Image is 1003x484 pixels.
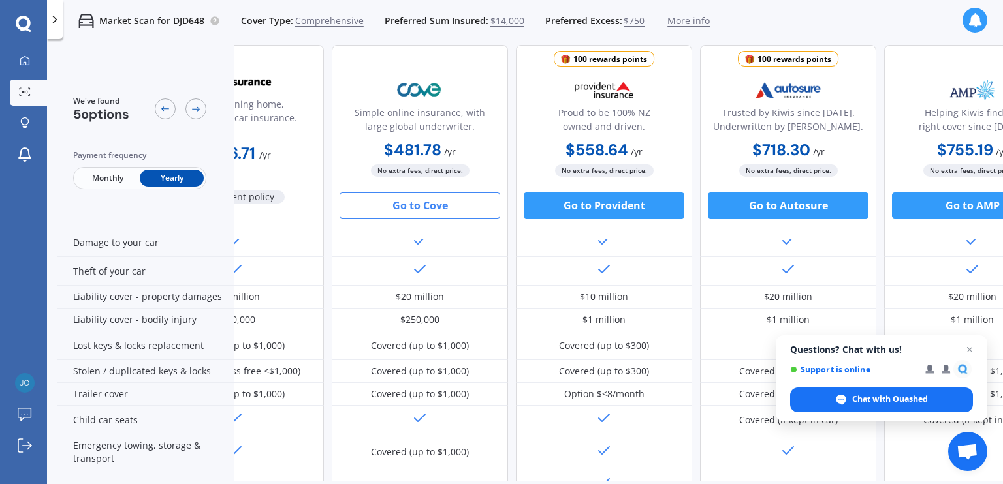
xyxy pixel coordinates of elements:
div: Covered (if kept in car) [739,414,838,427]
span: Monthly [76,170,140,187]
div: Child car seats [57,406,234,434]
span: / yr [444,145,456,158]
div: 100 rewards points [573,53,647,66]
p: Market Scan for DJD648 [99,14,204,27]
div: $10 million [580,290,628,303]
div: $20 million [212,290,260,303]
span: Preferred Excess: [545,14,622,27]
div: Covered (up to $300) [559,339,649,352]
span: No extra fees, direct price. [739,164,838,177]
div: 100 rewards points [757,53,831,66]
img: points [561,55,570,64]
div: Covered (up to $1,000) [187,339,285,352]
b: $558.64 [565,140,628,160]
div: Liability cover - property damages [57,286,234,309]
div: Covered (up to $1,000) [187,387,285,401]
button: Go to Provident [524,192,684,219]
div: Covered (excess free <$1,000) [171,365,300,378]
div: Lost keys & locks replacement [57,331,234,360]
div: Proud to be 100% NZ owned and driven. [527,106,681,138]
span: / yr [631,145,643,158]
div: Covered (up to $1,000) [371,365,469,378]
div: $1 million [582,313,626,326]
img: Autosure.webp [745,74,831,106]
div: $250,000 [400,313,439,326]
span: My current policy [187,190,285,204]
a: Open chat [948,432,987,471]
b: $755.19 [937,140,993,160]
img: Cove.webp [377,74,463,106]
div: Covered (up to $1,000) [371,387,469,401]
div: Covered (up to $1,000) [371,339,469,352]
div: $20 million [764,290,812,303]
span: We've found [73,95,129,107]
b: $718.30 [752,140,810,160]
span: $14,000 [490,14,524,27]
span: Preferred Sum Insured: [385,14,488,27]
div: Covered (up to $1,000) [739,365,837,378]
span: Questions? Chat with us! [790,344,973,355]
span: / yr [813,145,825,158]
img: AA.webp [193,65,279,98]
button: Go to Cove [340,192,500,219]
div: $20 million [948,290,996,303]
div: $250,000 [216,313,255,326]
div: Emergency towing, storage & transport [57,434,234,470]
button: Go to Autosure [708,192,868,219]
b: $481.78 [384,140,441,160]
img: Provident.png [561,74,647,106]
div: Payment frequency [73,149,206,162]
div: $1 million [767,313,810,326]
span: Support is online [790,365,916,374]
div: Stolen / duplicated keys & locks [57,360,234,383]
img: car.f15378c7a67c060ca3f3.svg [78,13,94,29]
div: Liability cover - bodily injury [57,309,234,331]
div: Trailer cover [57,383,234,406]
div: Simple online insurance, with large global underwriter. [343,106,497,138]
span: No extra fees, direct price. [371,164,470,177]
span: More info [667,14,710,27]
div: $20 million [396,290,444,303]
img: points [745,55,754,64]
span: 5 options [73,106,129,123]
div: Theft of your car [57,257,234,286]
div: Damage to your car [57,228,234,257]
div: Trusted by Kiwis since [DATE]. Underwritten by [PERSON_NAME]. [711,106,865,138]
span: Chat with Quashed [790,387,973,412]
div: Covered (up to $1,000) [371,446,469,459]
span: Chat with Quashed [852,393,928,405]
div: Option $<8/month [564,387,645,401]
span: Comprehensive [295,14,364,27]
div: Award-winning home, contents and car insurance. [159,97,313,130]
div: Covered (up to $1,000) [739,387,837,401]
img: 4b692ea688ebf6801e204b978dfee60b [15,373,35,393]
span: Cover Type: [241,14,293,27]
span: $750 [624,14,645,27]
div: $1 million [951,313,994,326]
span: No extra fees, direct price. [555,164,654,177]
span: / yr [259,149,271,161]
span: Yearly [140,170,204,187]
div: Covered (up to $300) [559,365,649,378]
